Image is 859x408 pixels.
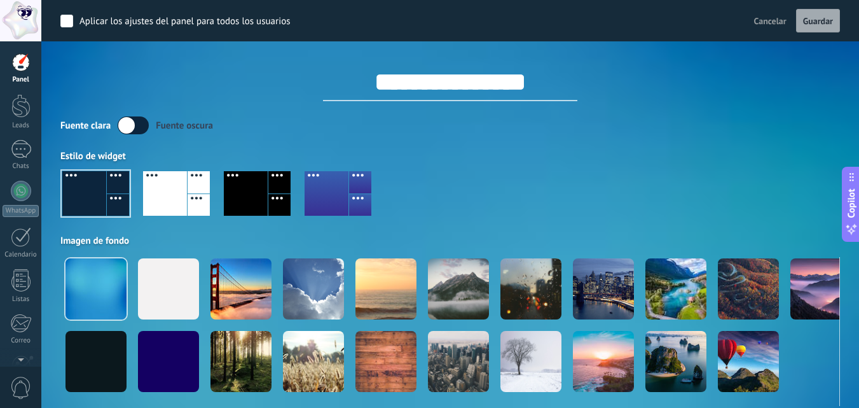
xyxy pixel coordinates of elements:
div: Aplicar los ajustes del panel para todos los usuarios [79,15,291,28]
button: Guardar [796,9,840,33]
div: Leads [3,122,39,130]
span: Copilot [845,188,858,218]
div: Fuente oscura [156,120,213,132]
div: Calendario [3,251,39,259]
div: Chats [3,162,39,171]
div: Fuente clara [60,120,111,132]
span: Cancelar [754,15,787,27]
div: Correo [3,337,39,345]
div: Estilo de widget [60,150,840,162]
div: Panel [3,76,39,84]
span: Guardar [803,17,833,25]
div: WhatsApp [3,205,39,217]
div: Imagen de fondo [60,235,840,247]
div: Listas [3,295,39,304]
button: Cancelar [749,11,792,31]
